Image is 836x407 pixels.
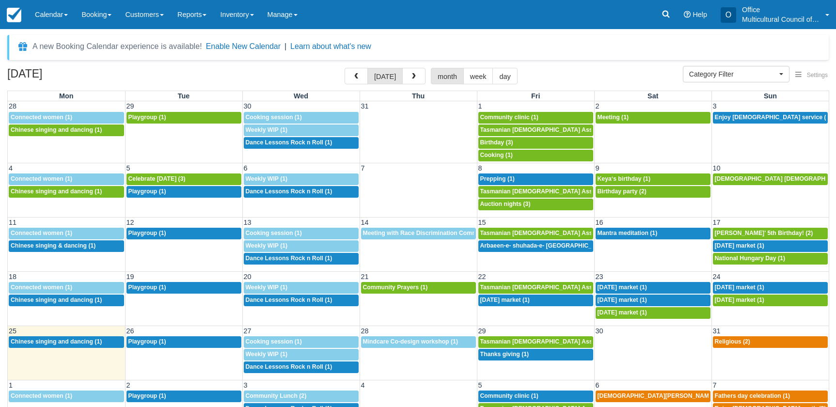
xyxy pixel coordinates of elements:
[59,92,74,100] span: Mon
[246,230,302,236] span: Cooking session (1)
[713,295,828,306] a: [DATE] market (1)
[11,230,72,236] span: Connected women (1)
[480,338,672,345] span: Tasmanian [DEMOGRAPHIC_DATA] Association -Weekly Praying (1)
[463,68,493,84] button: week
[480,351,529,358] span: Thanks giving (1)
[294,92,308,100] span: Wed
[11,175,72,182] span: Connected women (1)
[126,327,135,335] span: 26
[246,126,288,133] span: Weekly WIP (1)
[480,114,538,121] span: Community clinic (1)
[478,125,593,136] a: Tasmanian [DEMOGRAPHIC_DATA] Association -Weekly Praying (1)
[595,164,600,172] span: 9
[126,273,135,281] span: 19
[596,391,710,402] a: [DEMOGRAPHIC_DATA][PERSON_NAME]’s birthday (1)
[246,284,288,291] span: Weekly WIP (1)
[360,164,366,172] span: 7
[128,175,186,182] span: Celebrate [DATE] (3)
[713,282,828,294] a: [DATE] market (1)
[244,228,359,239] a: Cooking session (1)
[715,230,813,236] span: [PERSON_NAME]' 5th Birthday! (2)
[764,92,777,100] span: Sun
[246,297,332,303] span: Dance Lessons Rock n Roll (1)
[243,102,252,110] span: 30
[596,112,710,124] a: Meeting (1)
[478,228,593,239] a: Tasmanian [DEMOGRAPHIC_DATA] Association -Weekly Praying (1)
[480,392,538,399] span: Community clinic (1)
[244,186,359,198] a: Dance Lessons Rock n Roll (1)
[480,152,513,158] span: Cooking (1)
[693,11,707,18] span: Help
[492,68,517,84] button: day
[128,114,166,121] span: Playgroup (1)
[8,327,17,335] span: 25
[596,186,710,198] a: Birthday party (2)
[8,102,17,110] span: 28
[480,230,672,236] span: Tasmanian [DEMOGRAPHIC_DATA] Association -Weekly Praying (1)
[715,255,785,262] span: National Hungary Day (1)
[596,307,710,319] a: [DATE] market (1)
[363,230,509,236] span: Meeting with Race Discrimination Commissioner (1)
[11,242,95,249] span: Chinese singing & dancing (1)
[789,68,834,82] button: Settings
[244,137,359,149] a: Dance Lessons Rock n Roll (1)
[244,240,359,252] a: Weekly WIP (1)
[244,295,359,306] a: Dance Lessons Rock n Roll (1)
[9,391,124,402] a: Connected women (1)
[715,297,764,303] span: [DATE] market (1)
[596,173,710,185] a: Keya‘s birthday (1)
[290,42,371,50] a: Learn about what's new
[477,219,487,226] span: 15
[712,327,722,335] span: 31
[478,199,593,210] a: Auction nights (3)
[595,327,604,335] span: 30
[11,297,102,303] span: Chinese singing and dancing (1)
[596,282,710,294] a: [DATE] market (1)
[246,114,302,121] span: Cooking session (1)
[9,240,124,252] a: Chinese singing & dancing (1)
[244,112,359,124] a: Cooking session (1)
[598,297,647,303] span: [DATE] market (1)
[361,228,476,239] a: Meeting with Race Discrimination Commissioner (1)
[477,381,483,389] span: 5
[9,125,124,136] a: Chinese singing and dancing (1)
[361,336,476,348] a: Mindcare Co-design workshop (1)
[689,69,777,79] span: Category Filter
[596,295,710,306] a: [DATE] market (1)
[478,282,593,294] a: Tasmanian [DEMOGRAPHIC_DATA] Association -Weekly Praying (1)
[478,349,593,360] a: Thanks giving (1)
[713,336,828,348] a: Religious (2)
[246,392,307,399] span: Community Lunch (2)
[715,338,750,345] span: Religious (2)
[9,228,124,239] a: Connected women (1)
[478,240,593,252] a: Arbaeen-e- shuhada-e- [GEOGRAPHIC_DATA] (1)
[712,273,722,281] span: 24
[480,139,513,146] span: Birthday (3)
[431,68,464,84] button: month
[246,255,332,262] span: Dance Lessons Rock n Roll (1)
[713,391,828,402] a: Fathers day celebration (1)
[595,102,600,110] span: 2
[246,351,288,358] span: Weekly WIP (1)
[595,273,604,281] span: 23
[126,102,135,110] span: 29
[478,391,593,402] a: Community clinic (1)
[9,186,124,198] a: Chinese singing and dancing (1)
[480,242,618,249] span: Arbaeen-e- shuhada-e- [GEOGRAPHIC_DATA] (1)
[11,126,102,133] span: Chinese singing and dancing (1)
[128,392,166,399] span: Playgroup (1)
[477,273,487,281] span: 22
[712,102,718,110] span: 3
[126,228,241,239] a: Playgroup (1)
[9,282,124,294] a: Connected women (1)
[598,230,658,236] span: Mantra meditation (1)
[647,92,658,100] span: Sat
[32,41,202,52] div: A new Booking Calendar experience is available!
[246,139,332,146] span: Dance Lessons Rock n Roll (1)
[126,219,135,226] span: 12
[246,363,332,370] span: Dance Lessons Rock n Roll (1)
[712,164,722,172] span: 10
[361,282,476,294] a: Community Prayers (1)
[246,175,288,182] span: Weekly WIP (1)
[715,284,764,291] span: [DATE] market (1)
